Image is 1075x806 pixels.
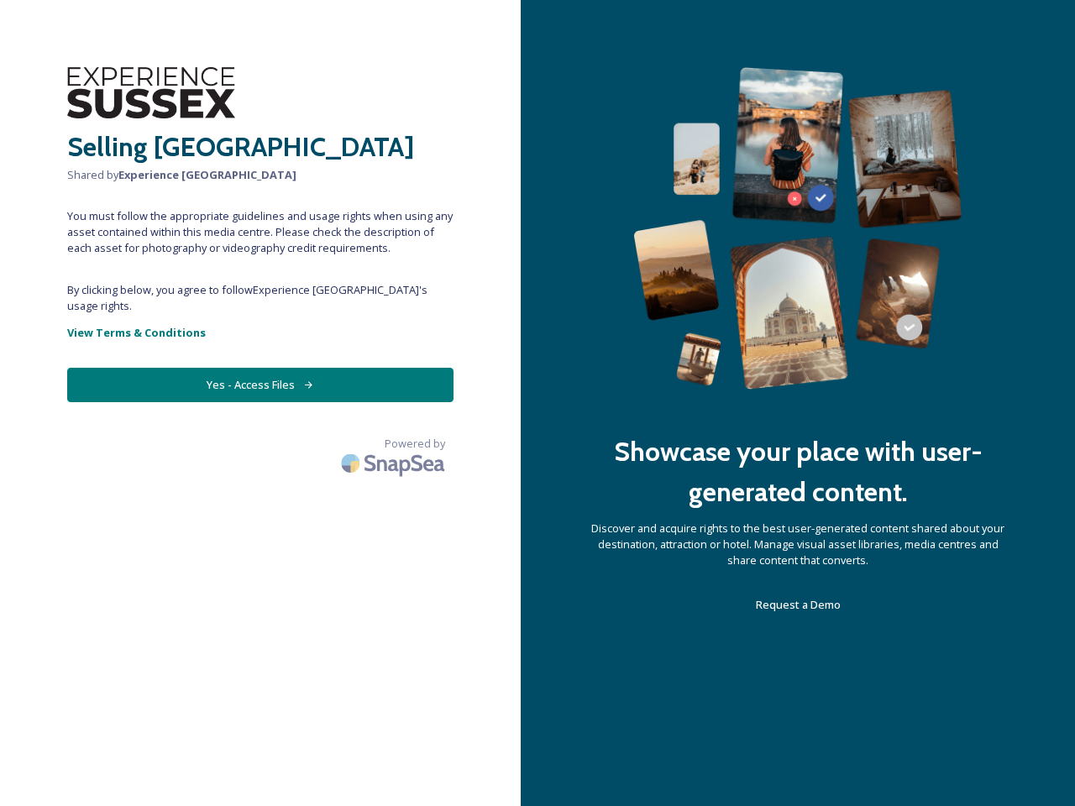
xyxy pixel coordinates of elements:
[67,325,206,340] strong: View Terms & Conditions
[633,67,962,390] img: 63b42ca75bacad526042e722_Group%20154-p-800.png
[756,594,841,615] a: Request a Demo
[756,597,841,612] span: Request a Demo
[118,167,296,182] strong: Experience [GEOGRAPHIC_DATA]
[336,443,454,483] img: SnapSea Logo
[67,208,454,257] span: You must follow the appropriate guidelines and usage rights when using any asset contained within...
[67,368,454,402] button: Yes - Access Files
[588,432,1008,512] h2: Showcase your place with user-generated content.
[67,67,235,118] img: WSCC%20ES%20Logo%20-%20Primary%20-%20Black.png
[385,436,445,452] span: Powered by
[67,167,454,183] span: Shared by
[67,322,454,343] a: View Terms & Conditions
[67,282,454,314] span: By clicking below, you agree to follow Experience [GEOGRAPHIC_DATA] 's usage rights.
[67,127,454,167] h2: Selling [GEOGRAPHIC_DATA]
[588,521,1008,569] span: Discover and acquire rights to the best user-generated content shared about your destination, att...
